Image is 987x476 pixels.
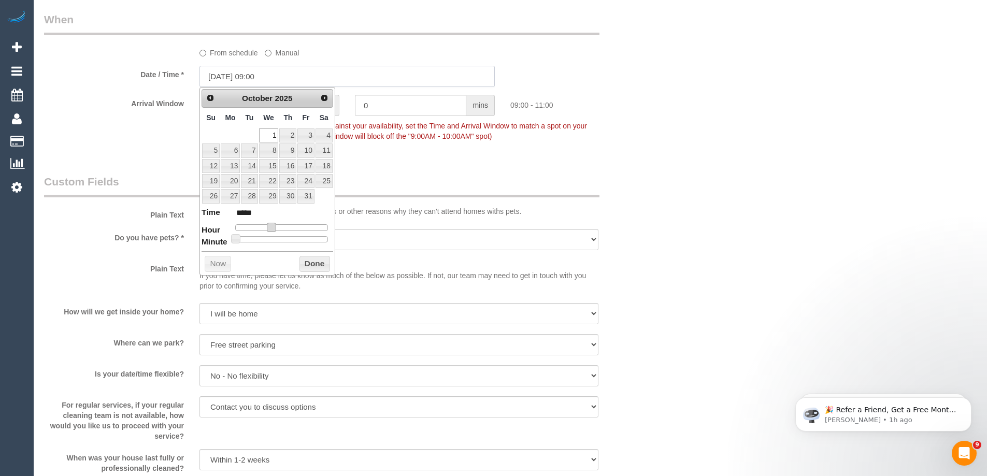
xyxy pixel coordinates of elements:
[780,376,987,448] iframe: Intercom notifications message
[259,143,279,157] a: 8
[265,44,299,58] label: Manual
[36,229,192,243] label: Do you have pets? *
[44,174,599,197] legend: Custom Fields
[299,256,330,272] button: Done
[279,189,296,203] a: 30
[259,128,279,142] a: 1
[297,143,314,157] a: 10
[241,143,258,157] a: 7
[316,143,333,157] a: 11
[283,113,292,122] span: Thursday
[36,260,192,274] label: Plain Text
[202,174,220,188] a: 19
[259,189,279,203] a: 29
[202,207,220,220] dt: Time
[241,159,258,173] a: 14
[202,189,220,203] a: 26
[316,159,333,173] a: 18
[241,189,258,203] a: 28
[221,143,240,157] a: 6
[265,50,271,56] input: Manual
[259,174,279,188] a: 22
[206,94,214,102] span: Prev
[259,159,279,173] a: 15
[202,236,227,249] dt: Minute
[466,95,495,116] span: mins
[199,50,206,56] input: From schedule
[245,113,253,122] span: Tuesday
[36,66,192,80] label: Date / Time *
[44,12,599,35] legend: When
[279,174,296,188] a: 23
[205,256,231,272] button: Now
[199,122,587,140] span: To make this booking count against your availability, set the Time and Arrival Window to match a ...
[36,334,192,348] label: Where can we park?
[199,66,495,87] input: DD/MM/YYYY HH:MM
[297,128,314,142] a: 3
[320,94,328,102] span: Next
[316,174,333,188] a: 25
[952,441,977,466] iframe: Intercom live chat
[36,303,192,317] label: How will we get inside your home?
[241,174,258,188] a: 21
[221,189,240,203] a: 27
[242,94,273,103] span: October
[279,159,296,173] a: 16
[199,206,598,217] p: Some of our cleaning teams have allergies or other reasons why they can't attend homes withs pets.
[199,260,598,291] p: If you have time, please let us know as much of the below as possible. If not, our team may need ...
[36,95,192,109] label: Arrival Window
[303,113,310,122] span: Friday
[202,224,220,237] dt: Hour
[275,94,292,103] span: 2025
[263,113,274,122] span: Wednesday
[317,91,332,105] a: Next
[36,365,192,379] label: Is your date/time flexible?
[199,44,258,58] label: From schedule
[320,113,328,122] span: Saturday
[297,159,314,173] a: 17
[221,159,240,173] a: 13
[202,159,220,173] a: 12
[297,189,314,203] a: 31
[503,95,658,110] div: 09:00 - 11:00
[221,174,240,188] a: 20
[973,441,981,449] span: 9
[279,128,296,142] a: 2
[316,128,333,142] a: 4
[297,174,314,188] a: 24
[279,143,296,157] a: 9
[202,143,220,157] a: 5
[6,10,27,25] img: Automaid Logo
[225,113,236,122] span: Monday
[203,91,218,105] a: Prev
[36,449,192,473] label: When was your house last fully or professionally cleaned?
[36,206,192,220] label: Plain Text
[36,396,192,441] label: For regular services, if your regular cleaning team is not available, how would you like us to pr...
[206,113,216,122] span: Sunday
